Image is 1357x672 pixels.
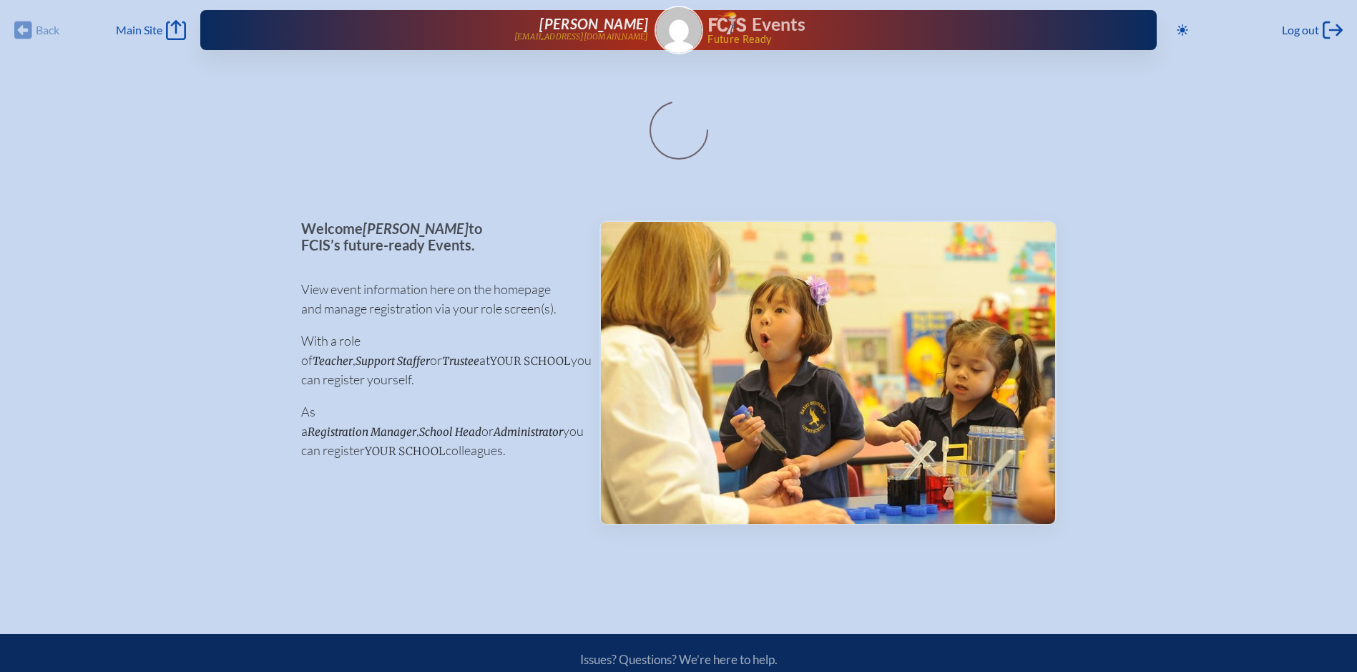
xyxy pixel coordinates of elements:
[301,402,577,460] p: As a , or you can register colleagues.
[301,331,577,389] p: With a role of , or at you can register yourself.
[707,34,1110,44] span: Future Ready
[116,20,186,40] a: Main Site
[313,354,353,368] span: Teacher
[601,222,1055,524] img: Events
[246,16,648,44] a: [PERSON_NAME][EMAIL_ADDRESS][DOMAIN_NAME]
[709,11,1111,44] div: FCIS Events — Future ready
[356,354,430,368] span: Support Staffer
[656,7,702,53] img: Gravatar
[419,425,481,439] span: School Head
[308,425,416,439] span: Registration Manager
[1282,23,1319,37] span: Log out
[301,220,577,253] p: Welcome to FCIS’s future-ready Events.
[490,354,571,368] span: your school
[494,425,563,439] span: Administrator
[514,32,649,42] p: [EMAIL_ADDRESS][DOMAIN_NAME]
[539,15,648,32] span: [PERSON_NAME]
[655,6,703,54] a: Gravatar
[427,652,931,667] p: Issues? Questions? We’re here to help.
[363,220,469,237] span: [PERSON_NAME]
[116,23,162,37] span: Main Site
[301,280,577,318] p: View event information here on the homepage and manage registration via your role screen(s).
[365,444,446,458] span: your school
[442,354,479,368] span: Trustee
